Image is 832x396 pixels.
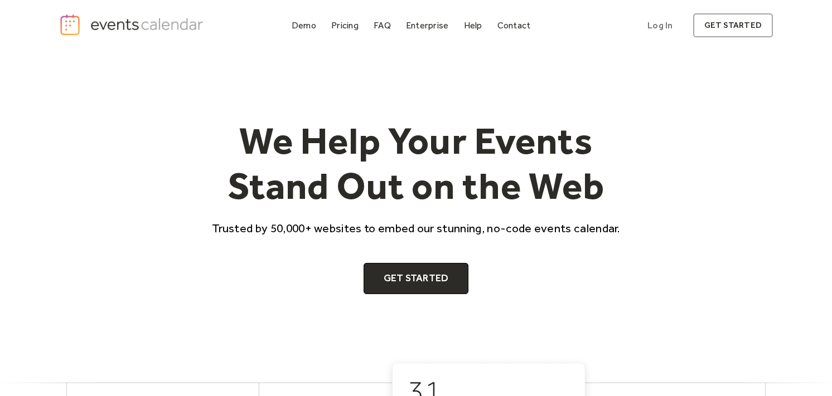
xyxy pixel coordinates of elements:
div: Help [464,22,482,28]
a: FAQ [369,18,395,33]
div: Contact [497,22,531,28]
p: Trusted by 50,000+ websites to embed our stunning, no-code events calendar. [202,220,630,236]
a: Log In [636,13,684,37]
a: Help [459,18,487,33]
div: Enterprise [406,22,448,28]
div: FAQ [374,22,391,28]
a: Demo [287,18,321,33]
div: Pricing [331,22,359,28]
a: home [59,13,206,36]
div: Demo [292,22,316,28]
a: get started [693,13,773,37]
a: Enterprise [402,18,453,33]
h1: We Help Your Events Stand Out on the Web [202,118,630,209]
a: Pricing [327,18,363,33]
a: Get Started [364,263,469,294]
a: Contact [493,18,535,33]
